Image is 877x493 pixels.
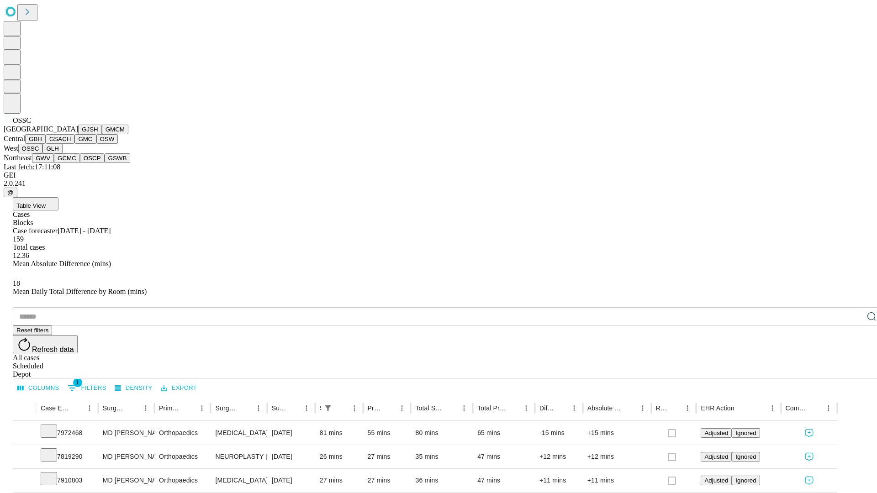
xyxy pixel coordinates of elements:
[58,227,111,235] span: [DATE] - [DATE]
[4,171,873,179] div: GEI
[766,402,779,414] button: Menu
[139,402,152,414] button: Menu
[539,445,578,468] div: +12 mins
[445,402,458,414] button: Sort
[13,116,31,124] span: OSSC
[103,421,150,445] div: MD [PERSON_NAME] [PERSON_NAME]
[41,404,69,412] div: Case Epic Id
[103,404,126,412] div: Surgeon Name
[735,430,756,436] span: Ignored
[127,402,139,414] button: Sort
[215,445,262,468] div: NEUROPLASTY [MEDICAL_DATA] AT [GEOGRAPHIC_DATA]
[822,402,835,414] button: Menu
[32,153,54,163] button: GWV
[159,404,182,412] div: Primary Service
[272,469,311,492] div: [DATE]
[735,402,748,414] button: Sort
[809,402,822,414] button: Sort
[587,404,623,412] div: Absolute Difference
[4,163,60,171] span: Last fetch: 17:11:08
[13,235,24,243] span: 159
[786,404,808,412] div: Comments
[272,445,311,468] div: [DATE]
[18,449,32,465] button: Expand
[252,402,265,414] button: Menu
[103,445,150,468] div: MD [PERSON_NAME] [PERSON_NAME]
[477,404,506,412] div: Total Predicted Duration
[539,404,554,412] div: Difference
[4,144,18,152] span: West
[704,430,728,436] span: Adjusted
[105,153,131,163] button: GSWB
[96,134,118,144] button: OSW
[300,402,313,414] button: Menu
[320,421,359,445] div: 81 mins
[287,402,300,414] button: Sort
[215,469,262,492] div: [MEDICAL_DATA] OR CAPSULE HAND OR FINGER
[4,154,32,162] span: Northeast
[159,469,206,492] div: Orthopaedics
[41,469,94,492] div: 7910803
[159,421,206,445] div: Orthopaedics
[477,445,530,468] div: 47 mins
[215,404,238,412] div: Surgery Name
[78,125,102,134] button: GJSH
[16,327,48,334] span: Reset filters
[732,428,760,438] button: Ignored
[681,402,694,414] button: Menu
[83,402,96,414] button: Menu
[13,335,78,353] button: Refresh data
[41,421,94,445] div: 7972468
[656,404,668,412] div: Resolved in EHR
[13,227,58,235] span: Case forecaster
[587,421,647,445] div: +15 mins
[183,402,195,414] button: Sort
[322,402,334,414] button: Show filters
[4,135,25,142] span: Central
[239,402,252,414] button: Sort
[272,421,311,445] div: [DATE]
[520,402,533,414] button: Menu
[13,288,147,295] span: Mean Daily Total Difference by Room (mins)
[15,381,62,395] button: Select columns
[18,144,43,153] button: OSSC
[701,476,732,485] button: Adjusted
[732,476,760,485] button: Ignored
[335,402,348,414] button: Sort
[320,445,359,468] div: 26 mins
[701,452,732,462] button: Adjusted
[42,144,62,153] button: GLH
[32,346,74,353] span: Refresh data
[555,402,568,414] button: Sort
[18,425,32,441] button: Expand
[112,381,155,395] button: Density
[704,477,728,484] span: Adjusted
[320,469,359,492] div: 27 mins
[70,402,83,414] button: Sort
[415,445,468,468] div: 35 mins
[13,197,58,210] button: Table View
[102,125,128,134] button: GMCM
[368,469,407,492] div: 27 mins
[80,153,105,163] button: OSCP
[158,381,199,395] button: Export
[103,469,150,492] div: MD [PERSON_NAME] [PERSON_NAME]
[54,153,80,163] button: GCMC
[383,402,396,414] button: Sort
[539,421,578,445] div: -15 mins
[623,402,636,414] button: Sort
[415,469,468,492] div: 36 mins
[272,404,286,412] div: Surgery Date
[65,381,109,395] button: Show filters
[568,402,581,414] button: Menu
[7,189,14,196] span: @
[477,421,530,445] div: 65 mins
[4,125,78,133] span: [GEOGRAPHIC_DATA]
[13,260,111,267] span: Mean Absolute Difference (mins)
[159,445,206,468] div: Orthopaedics
[368,445,407,468] div: 27 mins
[458,402,470,414] button: Menu
[4,188,17,197] button: @
[539,469,578,492] div: +11 mins
[415,421,468,445] div: 80 mins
